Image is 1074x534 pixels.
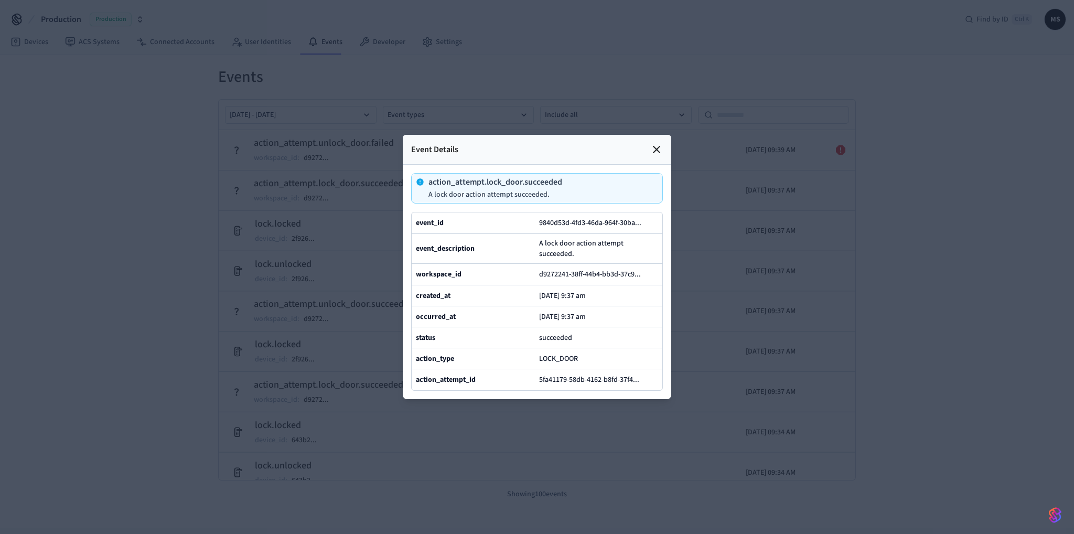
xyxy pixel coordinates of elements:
[416,333,435,343] b: status
[537,217,652,229] button: 9840d53d-4fd3-46da-964f-30ba...
[416,375,476,385] b: action_attempt_id
[416,291,450,301] b: created_at
[416,243,475,254] b: event_description
[1049,507,1061,524] img: SeamLogoGradient.69752ec5.svg
[539,292,586,300] p: [DATE] 9:37 am
[539,313,586,321] p: [DATE] 9:37 am
[539,238,658,259] span: A lock door action attempt succeeded.
[428,178,562,186] p: action_attempt.lock_door.succeeded
[539,333,572,343] span: succeeded
[416,312,456,322] b: occurred_at
[539,354,578,364] span: LOCK_DOOR
[416,218,444,228] b: event_id
[411,143,458,156] p: Event Details
[416,269,461,280] b: workspace_id
[428,190,562,199] p: A lock door action attempt succeeded.
[537,268,651,281] button: d9272241-38ff-44b4-bb3d-37c9...
[537,373,650,386] button: 5fa41179-58db-4162-b8fd-37f4...
[416,354,454,364] b: action_type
